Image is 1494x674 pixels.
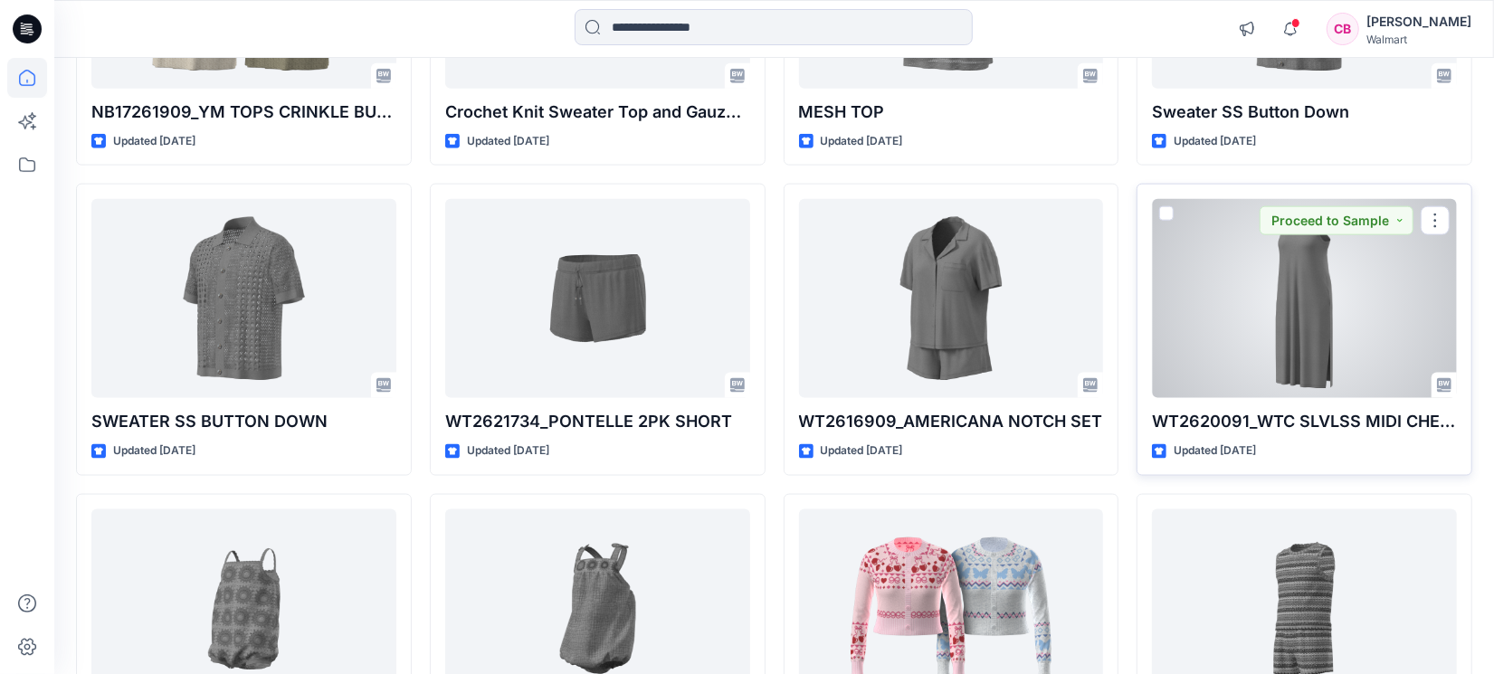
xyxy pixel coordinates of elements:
p: Updated [DATE] [1174,132,1256,151]
p: Updated [DATE] [821,132,903,151]
p: WT2620091_WTC SLVLSS MIDI CHERMISE [1152,409,1457,434]
p: Updated [DATE] [467,441,549,460]
p: Updated [DATE] [821,441,903,460]
p: Sweater SS Button Down [1152,100,1457,125]
div: [PERSON_NAME] [1366,11,1471,33]
p: SWEATER SS BUTTON DOWN [91,409,396,434]
p: Updated [DATE] [467,132,549,151]
a: SWEATER SS BUTTON DOWN [91,199,396,398]
p: WT2621734_PONTELLE 2PK SHORT [445,409,750,434]
p: NB17261909_YM TOPS CRINKLE BUTTON FRONT [91,100,396,125]
p: Updated [DATE] [113,441,195,460]
div: CB [1327,13,1359,45]
div: Walmart [1366,33,1471,46]
a: WT2620091_WTC SLVLSS MIDI CHERMISE [1152,199,1457,398]
p: Crochet Knit Sweater Top and Gauze Short Set [445,100,750,125]
p: Updated [DATE] [1174,441,1256,460]
p: WT2616909_AMERICANA NOTCH SET [799,409,1104,434]
a: WT2621734_PONTELLE 2PK SHORT [445,199,750,398]
p: MESH TOP [799,100,1104,125]
p: Updated [DATE] [113,132,195,151]
a: WT2616909_AMERICANA NOTCH SET [799,199,1104,398]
